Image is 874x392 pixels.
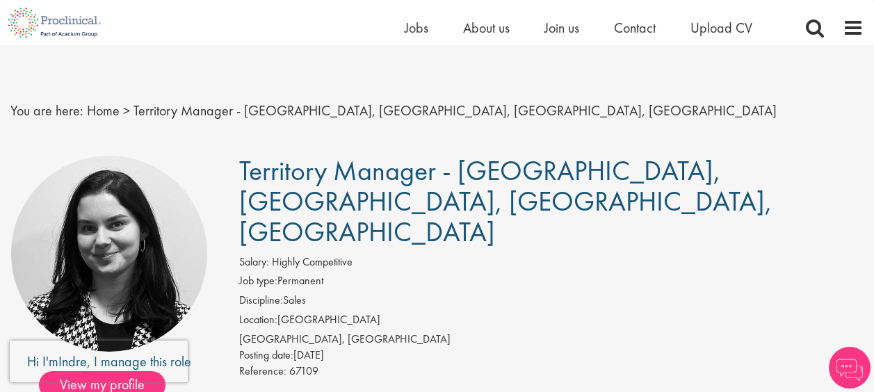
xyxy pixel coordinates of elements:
a: About us [463,19,510,37]
span: > [123,101,130,120]
a: Upload CV [690,19,752,37]
a: Contact [614,19,656,37]
a: Join us [544,19,579,37]
a: breadcrumb link [87,101,120,120]
li: [GEOGRAPHIC_DATA] [239,312,864,332]
iframe: reCAPTCHA [10,341,188,382]
img: Chatbot [829,347,871,389]
span: You are here: [10,101,83,120]
span: Highly Competitive [272,254,353,269]
span: Territory Manager - [GEOGRAPHIC_DATA], [GEOGRAPHIC_DATA], [GEOGRAPHIC_DATA], [GEOGRAPHIC_DATA] [133,101,777,120]
a: Jobs [405,19,428,37]
li: Permanent [239,273,864,293]
label: Discipline: [239,293,283,309]
span: 67109 [289,364,318,378]
span: Posting date: [239,348,293,362]
label: Salary: [239,254,269,270]
li: Sales [239,293,864,312]
span: Territory Manager - [GEOGRAPHIC_DATA], [GEOGRAPHIC_DATA], [GEOGRAPHIC_DATA], [GEOGRAPHIC_DATA] [239,153,772,250]
label: Reference: [239,364,286,379]
a: View my profile [39,374,179,392]
img: imeage of recruiter Indre Stankeviciute [11,156,207,352]
label: Location: [239,312,277,328]
label: Job type: [239,273,277,289]
div: [GEOGRAPHIC_DATA], [GEOGRAPHIC_DATA] [239,332,864,348]
div: [DATE] [239,348,864,364]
